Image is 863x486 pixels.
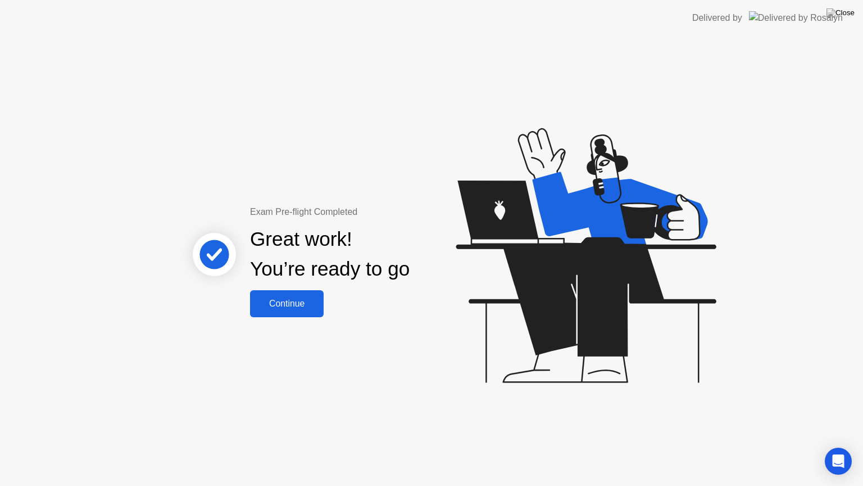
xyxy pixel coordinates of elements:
[826,8,855,17] img: Close
[250,224,410,284] div: Great work! You’re ready to go
[825,448,852,475] div: Open Intercom Messenger
[250,205,482,219] div: Exam Pre-flight Completed
[253,299,320,309] div: Continue
[250,290,324,317] button: Continue
[692,11,742,25] div: Delivered by
[749,11,843,24] img: Delivered by Rosalyn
